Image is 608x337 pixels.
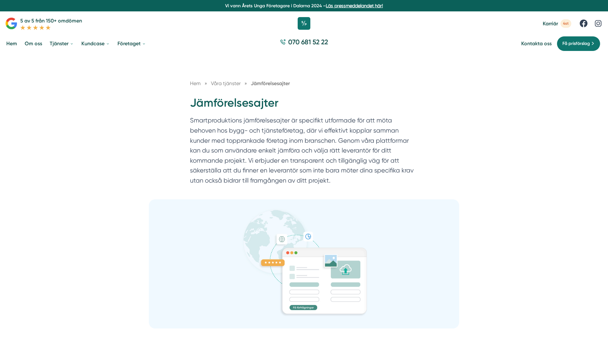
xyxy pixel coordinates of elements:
[211,80,242,86] a: Våra tjänster
[521,41,552,47] a: Kontakta oss
[326,3,383,8] a: Läs pressmeddelandet här!
[190,79,418,87] nav: Breadcrumb
[277,37,331,50] a: 070 681 52 22
[48,35,75,52] a: Tjänster
[80,35,111,52] a: Kundcase
[190,95,418,116] h1: Jämförelsesajter
[557,36,600,51] a: Få prisförslag
[20,17,82,25] p: 5 av 5 från 150+ omdömen
[190,115,418,189] p: Smartproduktions jämförelsesajter är specifikt utformade för att möta behoven hos bygg- och tjäns...
[190,80,201,86] a: Hem
[116,35,147,52] a: Företaget
[211,80,241,86] span: Våra tjänster
[560,19,571,28] span: 4st
[205,79,207,87] span: »
[562,40,590,47] span: Få prisförslag
[543,19,571,28] a: Karriär 4st
[5,35,18,52] a: Hem
[288,37,328,47] span: 070 681 52 22
[543,21,558,27] span: Karriär
[23,35,43,52] a: Om oss
[3,3,605,9] p: Vi vann Årets Unga Företagare i Dalarna 2024 –
[244,79,247,87] span: »
[251,80,290,86] a: Jämförelsesajter
[149,199,459,328] img: Jämförelsesajter, Jämförelsesajt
